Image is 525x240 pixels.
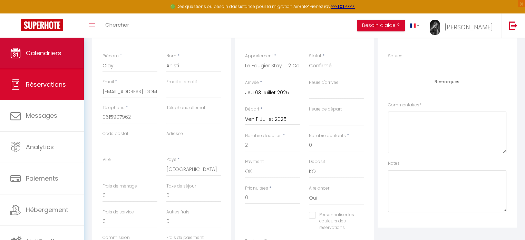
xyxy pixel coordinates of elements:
span: Messages [26,111,57,120]
label: Nombre d'adultes [245,133,282,139]
label: Payment [245,159,264,165]
a: >>> ICI <<<< [331,3,355,9]
label: Nom [166,53,176,59]
span: Calendriers [26,49,61,57]
label: Adresse [166,131,183,137]
span: Paiements [26,174,58,183]
label: Départ [245,106,259,113]
label: Pays [166,156,176,163]
label: Prix nuitées [245,185,268,192]
label: Notes [388,160,400,167]
img: Super Booking [21,19,63,31]
span: Analytics [26,143,54,151]
img: logout [509,21,517,30]
label: Arrivée [245,79,259,86]
label: A relancer [309,185,329,192]
label: Frais de ménage [103,183,137,190]
label: Appartement [245,53,273,59]
img: ... [430,20,440,35]
label: Nombre d'enfants [309,133,346,139]
label: Personnaliser les couleurs des réservations [316,212,355,231]
label: Frais de service [103,209,134,215]
label: Téléphone [103,105,125,111]
label: Ville [103,156,111,163]
label: Email [103,79,114,85]
label: Statut [309,53,321,59]
label: Code postal [103,131,128,137]
label: Heure d'arrivée [309,79,339,86]
a: ... [PERSON_NAME] [425,13,502,38]
button: Besoin d'aide ? [357,20,405,31]
span: [PERSON_NAME] [445,23,493,31]
span: Réservations [26,80,66,89]
label: Deposit [309,159,325,165]
span: Hébergement [26,205,68,214]
label: Autres frais [166,209,189,215]
h4: Remarques [388,79,506,84]
label: Commentaires [388,102,421,108]
label: Taxe de séjour [166,183,196,190]
span: Chercher [105,21,129,28]
label: Source [388,53,402,59]
a: Chercher [100,13,134,38]
label: Email alternatif [166,79,197,85]
label: Téléphone alternatif [166,105,208,111]
label: Prénom [103,53,119,59]
label: Heure de départ [309,106,342,113]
